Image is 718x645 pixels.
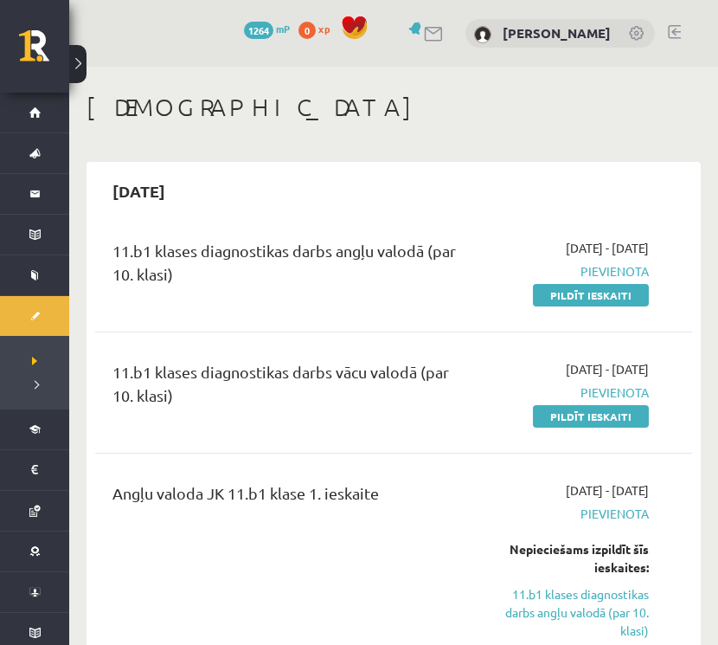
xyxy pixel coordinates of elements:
span: 0 [298,22,316,39]
span: 1264 [244,22,273,39]
a: [PERSON_NAME] [503,24,611,42]
a: 0 xp [298,22,338,35]
div: 11.b1 klases diagnostikas darbs vācu valodā (par 10. klasi) [112,360,461,416]
span: Pievienota [487,505,649,523]
h1: [DEMOGRAPHIC_DATA] [87,93,701,122]
a: Pildīt ieskaiti [533,284,649,306]
span: Pievienota [487,262,649,281]
span: Pievienota [487,384,649,402]
span: [DATE] - [DATE] [566,360,649,378]
h2: [DATE] [95,171,183,211]
img: Vladimirs Guščins [474,26,491,43]
div: Angļu valoda JK 11.b1 klase 1. ieskaite [112,481,461,513]
span: mP [276,22,290,35]
a: Rīgas 1. Tālmācības vidusskola [19,30,69,74]
span: [DATE] - [DATE] [566,481,649,500]
a: Pildīt ieskaiti [533,405,649,428]
a: 11.b1 klases diagnostikas darbs angļu valodā (par 10. klasi) [487,585,649,640]
a: 1264 mP [244,22,290,35]
span: [DATE] - [DATE] [566,239,649,257]
div: 11.b1 klases diagnostikas darbs angļu valodā (par 10. klasi) [112,239,461,294]
div: Nepieciešams izpildīt šīs ieskaites: [487,540,649,577]
span: xp [318,22,330,35]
